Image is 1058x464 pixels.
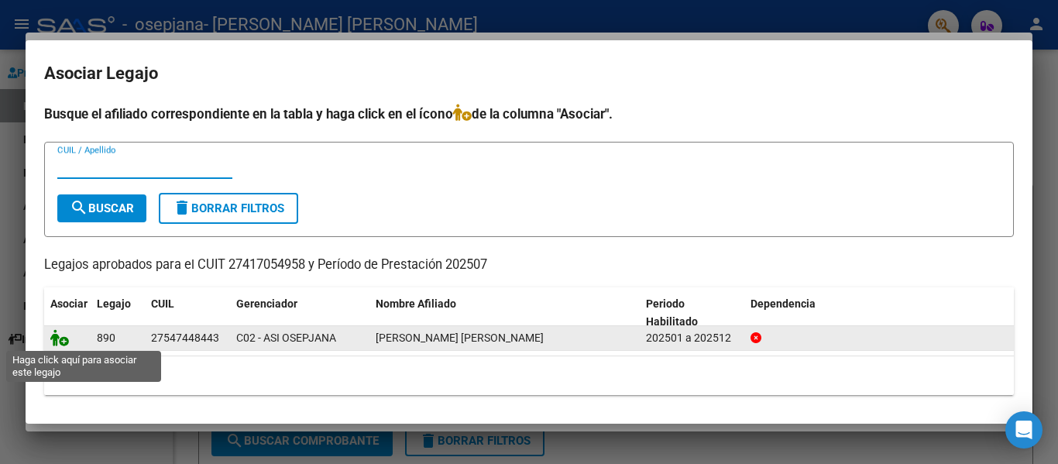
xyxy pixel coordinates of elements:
[70,201,134,215] span: Buscar
[91,287,145,339] datatable-header-cell: Legajo
[50,297,88,310] span: Asociar
[97,332,115,344] span: 890
[173,198,191,217] mat-icon: delete
[70,198,88,217] mat-icon: search
[151,297,174,310] span: CUIL
[44,256,1014,275] p: Legajos aprobados para el CUIT 27417054958 y Período de Prestación 202507
[44,59,1014,88] h2: Asociar Legajo
[44,356,1014,395] div: 1 registros
[44,287,91,339] datatable-header-cell: Asociar
[44,104,1014,124] h4: Busque el afiliado correspondiente en la tabla y haga click en el ícono de la columna "Asociar".
[151,329,219,347] div: 27547448443
[145,287,230,339] datatable-header-cell: CUIL
[159,193,298,224] button: Borrar Filtros
[57,194,146,222] button: Buscar
[97,297,131,310] span: Legajo
[369,287,640,339] datatable-header-cell: Nombre Afiliado
[1005,411,1043,449] div: Open Intercom Messenger
[376,332,544,344] span: VARGAS MARIA ALICIA
[236,297,297,310] span: Gerenciador
[173,201,284,215] span: Borrar Filtros
[230,287,369,339] datatable-header-cell: Gerenciador
[640,287,744,339] datatable-header-cell: Periodo Habilitado
[646,329,738,347] div: 202501 a 202512
[751,297,816,310] span: Dependencia
[646,297,698,328] span: Periodo Habilitado
[236,332,336,344] span: C02 - ASI OSEPJANA
[744,287,1015,339] datatable-header-cell: Dependencia
[376,297,456,310] span: Nombre Afiliado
